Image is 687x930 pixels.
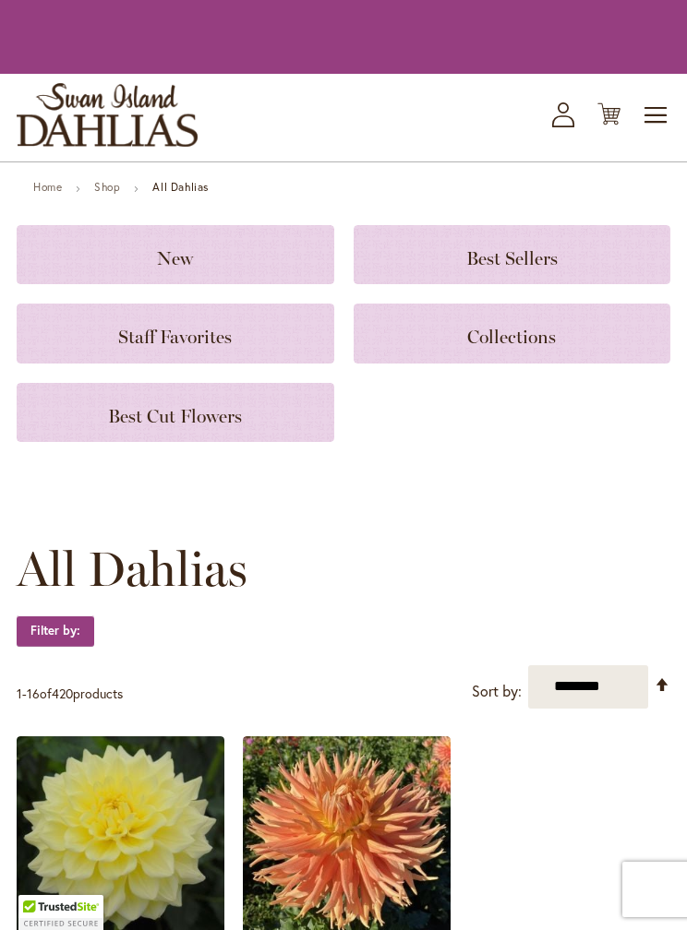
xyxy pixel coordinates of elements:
[17,304,334,363] a: Staff Favorites
[94,180,120,194] a: Shop
[17,679,123,709] p: - of products
[466,247,558,269] span: Best Sellers
[27,685,40,702] span: 16
[157,247,193,269] span: New
[118,326,232,348] span: Staff Favorites
[17,615,94,647] strong: Filter by:
[354,225,671,284] a: Best Sellers
[17,383,334,442] a: Best Cut Flowers
[467,326,556,348] span: Collections
[52,685,73,702] span: 420
[152,180,209,194] strong: All Dahlias
[17,225,334,284] a: New
[18,895,103,930] div: TrustedSite Certified
[108,405,242,427] span: Best Cut Flowers
[17,83,198,147] a: store logo
[472,674,522,709] label: Sort by:
[354,304,671,363] a: Collections
[17,685,22,702] span: 1
[17,542,247,597] span: All Dahlias
[33,180,62,194] a: Home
